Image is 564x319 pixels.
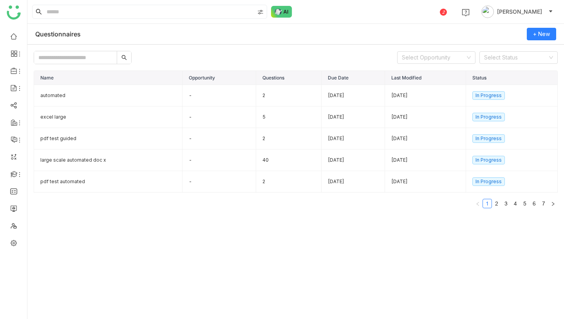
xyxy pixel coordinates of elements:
[34,85,183,106] td: automated
[257,9,264,15] img: search-type.svg
[34,106,183,128] td: excel large
[462,9,470,16] img: help.svg
[472,177,505,186] nz-tag: In Progress
[256,128,322,150] td: 2
[271,6,292,18] img: ask-buddy-normal.svg
[511,199,520,208] a: 4
[183,128,256,150] td: -
[472,156,505,164] nz-tag: In Progress
[492,199,501,208] a: 2
[483,199,492,208] a: 1
[466,71,558,85] th: Status
[183,150,256,171] td: -
[533,30,550,38] span: + New
[472,113,505,121] nz-tag: In Progress
[527,28,556,40] button: + New
[34,71,183,85] th: Name
[385,71,466,85] th: Last Modified
[322,85,385,106] td: [DATE]
[183,71,256,85] th: Opportunity
[480,5,555,18] button: [PERSON_NAME]
[256,150,322,171] td: 40
[483,199,492,208] li: 1
[322,106,385,128] td: [DATE]
[391,178,459,186] div: [DATE]
[256,106,322,128] td: 5
[183,106,256,128] td: -
[511,199,520,208] li: 4
[7,5,21,20] img: logo
[497,7,542,16] span: [PERSON_NAME]
[183,85,256,106] td: -
[391,114,459,121] div: [DATE]
[440,9,447,16] div: 2
[391,135,459,142] div: [DATE]
[502,199,510,208] a: 3
[34,150,183,171] td: large scale automated doc x
[391,157,459,164] div: [DATE]
[521,199,529,208] a: 5
[391,92,459,99] div: [DATE]
[481,5,494,18] img: avatar
[530,199,539,208] a: 6
[34,128,183,150] td: pdf test guided
[539,199,548,208] a: 7
[183,171,256,193] td: -
[35,30,81,38] div: Questionnaires
[472,91,505,100] nz-tag: In Progress
[256,85,322,106] td: 2
[256,71,322,85] th: Questions
[548,199,558,208] button: Next Page
[530,199,539,208] li: 6
[322,150,385,171] td: [DATE]
[472,134,505,143] nz-tag: In Progress
[34,171,183,193] td: pdf test automated
[473,199,483,208] button: Previous Page
[256,171,322,193] td: 2
[322,71,385,85] th: Due Date
[322,171,385,193] td: [DATE]
[322,128,385,150] td: [DATE]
